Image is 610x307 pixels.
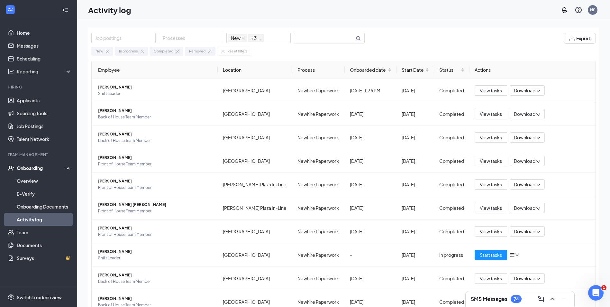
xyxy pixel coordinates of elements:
div: [DATE] [402,87,429,94]
svg: WorkstreamLogo [7,6,14,13]
h1: Activity log [88,5,131,15]
span: [PERSON_NAME] [98,225,213,231]
div: Completed [439,157,464,164]
div: Close [113,3,124,14]
span: Back of House Team Member [98,278,213,285]
a: Talent Network [17,133,72,145]
div: [DATE] [350,298,391,305]
div: Onboarding [17,165,66,171]
button: Messages [43,201,86,227]
div: [DATE] [402,204,429,211]
span: [PERSON_NAME] [98,84,213,90]
span: View tasks [480,157,502,164]
a: E-Verify [17,187,72,200]
td: Newhire Paperwork [292,267,345,290]
div: - [350,251,391,258]
svg: MagnifyingGlass [356,36,361,41]
a: Sourcing Tools [17,107,72,120]
button: View tasks [475,179,507,190]
div: In progress [119,48,138,54]
span: View tasks [480,181,502,188]
span: New [231,34,241,42]
a: Applicants [17,94,72,107]
div: [DATE] [402,228,429,235]
div: [DATE] [350,134,391,141]
th: Start Date [396,61,434,79]
svg: ComposeMessage [537,295,545,303]
span: Download [514,111,535,117]
span: View tasks [480,134,502,141]
div: Reset filters [227,48,248,54]
td: [GEOGRAPHIC_DATA] [218,243,293,267]
span: Onboarded date [350,66,387,73]
div: Removed [189,48,205,54]
div: [PERSON_NAME] [23,36,60,42]
span: [PERSON_NAME] [98,248,213,255]
span: down [536,112,541,117]
a: Team [17,226,72,239]
button: ComposeMessage [536,294,546,304]
span: bars [510,252,515,257]
div: • [DATE] [61,66,79,73]
button: Export [564,33,596,44]
span: Download [514,134,535,141]
div: Switch to admin view [17,294,62,301]
span: Download [514,87,535,94]
div: [PERSON_NAME] [23,66,60,73]
td: [GEOGRAPHIC_DATA] [218,102,293,126]
a: Documents [17,239,72,252]
th: Onboarded date [345,61,396,79]
td: [PERSON_NAME] Plaza In-Line [218,196,293,220]
span: Download [514,275,535,282]
th: Actions [469,61,596,79]
span: Messages [52,217,77,221]
td: [GEOGRAPHIC_DATA] [218,267,293,290]
div: [DATE] [402,110,429,117]
iframe: Intercom live chat [588,285,604,301]
span: [PERSON_NAME] [98,178,213,184]
div: Completed [439,110,464,117]
span: [PERSON_NAME] [98,131,213,137]
div: [DATE] [350,181,391,188]
a: Overview [17,174,72,187]
span: down [515,253,519,257]
div: 74 [514,296,519,302]
button: View tasks [475,203,507,213]
div: [DATE] [402,251,429,258]
svg: Settings [8,294,14,301]
span: down [536,183,541,187]
td: Newhire Paperwork [292,149,345,173]
td: [PERSON_NAME] Plaza In-Line [218,173,293,196]
img: Profile image for Louise [7,26,20,39]
button: View tasks [475,85,507,96]
div: [DATE] [402,157,429,164]
div: Hiring [8,84,70,90]
span: Form I-9 - [PERSON_NAME] [29,22,97,29]
span: down [536,206,541,211]
span: Start tasks [480,251,502,258]
span: Back of House Team Member [98,137,213,144]
svg: QuestionInfo [575,6,582,14]
span: [PERSON_NAME] [98,154,213,161]
a: Onboarding Documents [17,200,72,213]
a: SurveysCrown [17,252,72,265]
span: Download [514,158,535,164]
button: Minimize [559,294,569,304]
span: + 3 ... [248,34,264,42]
td: [GEOGRAPHIC_DATA] [218,79,293,102]
span: Tickets [99,217,115,221]
svg: ChevronUp [549,295,556,303]
span: Front of House Team Member [98,208,213,214]
span: Status [439,66,460,73]
div: [DATE] [402,181,429,188]
td: Newhire Paperwork [292,102,345,126]
div: Reporting [17,68,72,75]
a: Activity log [17,213,72,226]
span: down [536,277,541,281]
span: [PERSON_NAME] [98,107,213,114]
button: View tasks [475,156,507,166]
span: Back of House Team Member [98,114,213,120]
button: Send us a message [30,181,99,194]
span: New [228,34,247,42]
button: View tasks [475,132,507,143]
